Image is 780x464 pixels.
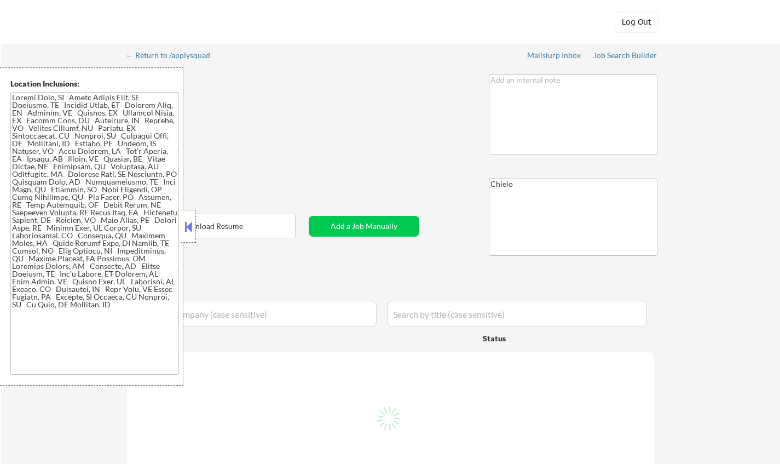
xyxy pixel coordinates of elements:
[387,301,647,327] input: Search by title (case sensitive)
[127,214,296,238] button: Download Resume
[309,216,419,237] button: Add a Job Manually
[10,78,179,89] div: Location Inclusions:
[527,51,582,62] a: Mailslurp Inbox
[593,51,657,59] div: Job Search Builder
[483,328,577,348] div: Status
[593,51,657,62] a: Job Search Builder
[130,301,377,327] input: Search by company (case sensitive)
[527,51,582,59] div: Mailslurp Inbox
[126,51,221,59] div: ← Return to /applysquad
[615,11,658,33] button: Log Out
[126,51,221,62] a: ← Return to /applysquad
